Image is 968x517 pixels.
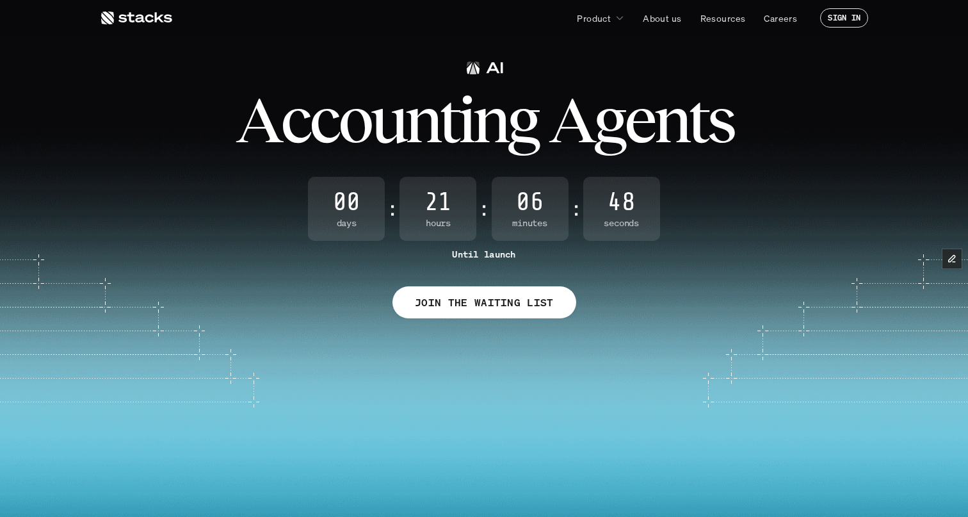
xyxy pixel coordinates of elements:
span: Hours [399,218,476,229]
span: t [439,91,458,149]
span: o [338,91,371,149]
span: c [309,91,338,149]
a: SIGN IN [820,8,868,28]
span: n [405,91,439,149]
span: n [472,91,507,149]
span: 06 [492,190,569,215]
strong: : [387,198,397,220]
span: 48 [583,190,660,215]
span: g [593,91,624,149]
p: Careers [764,12,797,25]
a: About us [635,6,689,29]
span: A [549,91,593,149]
span: Seconds [583,218,660,229]
p: SIGN IN [828,13,860,22]
a: Resources [693,6,754,29]
span: n [654,91,688,149]
p: Product [577,12,611,25]
p: JOIN THE WAITING LIST [415,293,554,312]
span: c [280,91,309,149]
span: s [707,91,733,149]
span: Days [308,218,385,229]
span: t [688,91,707,149]
strong: : [479,198,488,220]
span: Minutes [492,218,569,229]
p: Resources [700,12,746,25]
a: Careers [756,6,805,29]
span: e [624,91,654,149]
span: g [507,91,538,149]
p: About us [643,12,681,25]
button: Edit Framer Content [942,249,962,268]
span: 00 [308,190,385,215]
strong: : [571,198,581,220]
span: 21 [399,190,476,215]
span: i [458,91,472,149]
span: u [371,91,405,149]
span: A [236,91,280,149]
